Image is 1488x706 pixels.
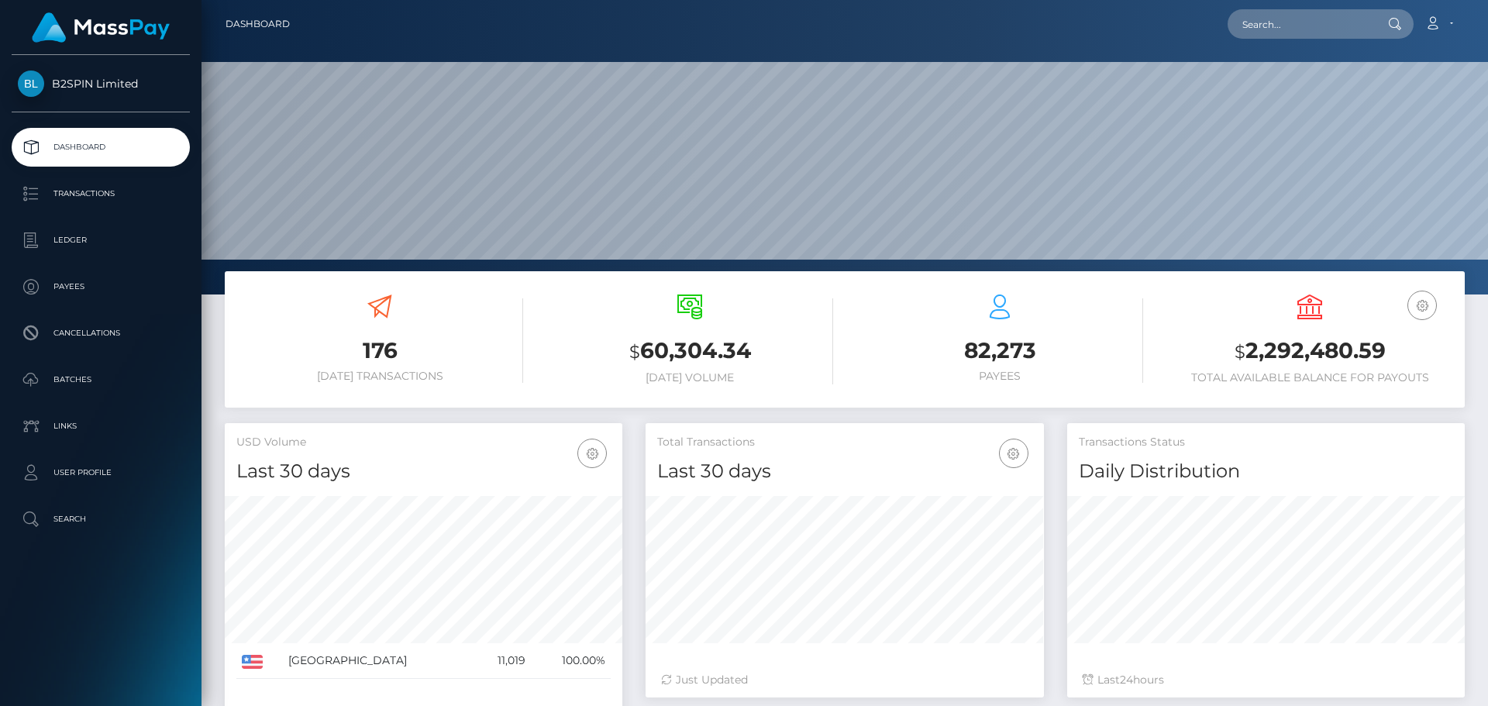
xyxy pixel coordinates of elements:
[531,643,611,679] td: 100.00%
[661,672,1028,688] div: Just Updated
[18,461,184,484] p: User Profile
[1235,341,1245,363] small: $
[236,370,523,383] h6: [DATE] Transactions
[12,314,190,353] a: Cancellations
[18,415,184,438] p: Links
[657,435,1032,450] h5: Total Transactions
[32,12,170,43] img: MassPay Logo
[1079,458,1453,485] h4: Daily Distribution
[856,336,1143,366] h3: 82,273
[12,453,190,492] a: User Profile
[12,174,190,213] a: Transactions
[1166,336,1453,367] h3: 2,292,480.59
[474,643,531,679] td: 11,019
[1120,673,1133,687] span: 24
[12,267,190,306] a: Payees
[18,322,184,345] p: Cancellations
[18,508,184,531] p: Search
[629,341,640,363] small: $
[1083,672,1449,688] div: Last hours
[226,8,290,40] a: Dashboard
[12,360,190,399] a: Batches
[856,370,1143,383] h6: Payees
[18,136,184,159] p: Dashboard
[18,368,184,391] p: Batches
[12,500,190,539] a: Search
[12,77,190,91] span: B2SPIN Limited
[18,229,184,252] p: Ledger
[546,371,833,384] h6: [DATE] Volume
[236,435,611,450] h5: USD Volume
[1228,9,1373,39] input: Search...
[18,275,184,298] p: Payees
[236,458,611,485] h4: Last 30 days
[1166,371,1453,384] h6: Total Available Balance for Payouts
[1079,435,1453,450] h5: Transactions Status
[12,221,190,260] a: Ledger
[657,458,1032,485] h4: Last 30 days
[546,336,833,367] h3: 60,304.34
[18,71,44,97] img: B2SPIN Limited
[242,655,263,669] img: US.png
[18,182,184,205] p: Transactions
[12,407,190,446] a: Links
[283,643,474,679] td: [GEOGRAPHIC_DATA]
[236,336,523,366] h3: 176
[12,128,190,167] a: Dashboard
